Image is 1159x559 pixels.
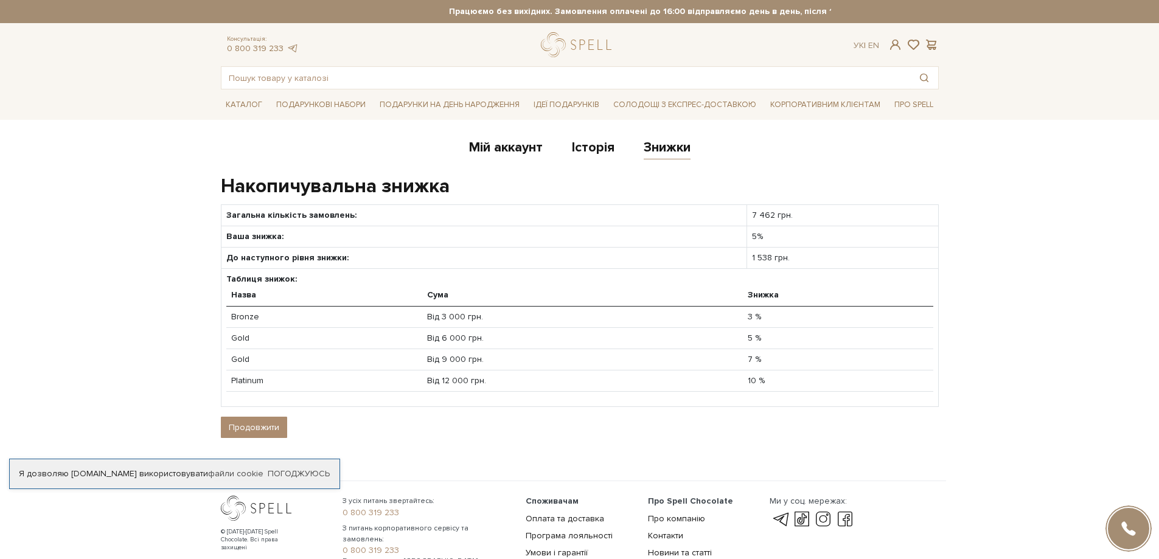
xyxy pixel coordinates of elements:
[221,174,939,200] h1: Накопичувальна знижка
[743,349,933,370] td: 7 %
[221,417,287,438] a: Продовжити
[526,513,604,524] a: Оплата та доставка
[608,94,761,115] a: Солодощі з експрес-доставкою
[10,468,339,479] div: Я дозволяю [DOMAIN_NAME] використовувати
[208,468,263,479] a: файли cookie
[526,547,588,558] a: Умови і гарантії
[343,545,511,556] a: 0 800 319 233
[648,530,683,541] a: Контакти
[648,496,733,506] span: Про Spell Chocolate
[743,327,933,349] td: 5 %
[287,43,299,54] a: telegram
[343,496,511,507] span: З усіх питань звертайтесь:
[648,513,705,524] a: Про компанію
[765,94,885,115] a: Корпоративним клієнтам
[889,95,938,114] span: Про Spell
[422,349,743,370] td: Від 9 000 грн.
[572,139,614,159] a: Історія
[648,547,712,558] a: Новини та статті
[770,496,855,507] div: Ми у соц. мережах:
[226,210,357,220] strong: Загальна кількість замовлень:
[529,95,604,114] span: Ідеї подарунків
[835,512,855,527] a: facebook
[226,306,422,327] td: Bronze
[526,496,579,506] span: Споживачам
[221,528,303,552] div: © [DATE]-[DATE] Spell Chocolate. Всі права захищені
[343,507,511,518] a: 0 800 319 233
[422,327,743,349] td: Від 6 000 грн.
[747,226,938,247] td: 5%
[770,512,790,527] a: telegram
[227,43,284,54] a: 0 800 319 233
[526,530,613,541] a: Програма лояльності
[743,370,933,392] td: 10 %
[268,468,330,479] a: Погоджуюсь
[227,35,299,43] span: Консультація:
[868,40,879,50] a: En
[469,139,543,159] a: Мій аккаунт
[329,6,1046,17] strong: Працюємо без вихідних. Замовлення оплачені до 16:00 відправляємо день в день, після 16:00 - насту...
[226,327,422,349] td: Gold
[221,95,267,114] span: Каталог
[864,40,866,50] span: |
[747,204,938,226] td: 7 462 грн.
[226,370,422,392] td: Platinum
[541,32,617,57] a: logo
[910,67,938,89] button: Пошук товару у каталозі
[743,306,933,327] td: 3 %
[271,95,371,114] span: Подарункові набори
[226,231,284,241] strong: Ваша знижка:
[644,139,691,159] a: Знижки
[422,370,743,392] td: Від 12 000 грн.
[375,95,524,114] span: Подарунки на День народження
[747,248,938,269] td: 1 538 грн.
[427,290,448,300] strong: Сума
[221,67,910,89] input: Пошук товару у каталозі
[854,40,879,51] div: Ук
[226,252,349,263] strong: До наступного рівня знижки:
[748,290,779,300] strong: Знижка
[792,512,812,527] a: tik-tok
[422,306,743,327] td: Від 3 000 грн.
[343,523,511,545] span: З питань корпоративного сервісу та замовлень:
[813,512,834,527] a: instagram
[226,274,297,284] strong: Таблиця знижок:
[226,349,422,370] td: Gold
[231,290,256,300] strong: Назва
